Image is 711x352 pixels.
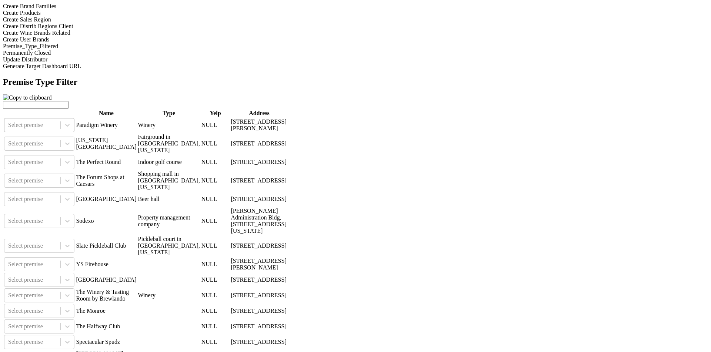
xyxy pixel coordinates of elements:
div: Create Sales Region [3,16,708,23]
img: Copy to clipboard [3,94,52,101]
td: NULL [201,192,230,207]
td: [STREET_ADDRESS] [231,155,288,170]
div: Create Wine Brands Related [3,30,708,36]
div: Create User Brands [3,36,708,43]
td: [US_STATE][GEOGRAPHIC_DATA] [76,133,137,154]
td: NULL [201,155,230,170]
td: NULL [201,133,230,154]
td: Beer hall [138,192,200,207]
div: Generate Target Dashboard URL [3,63,708,70]
td: NULL [201,288,230,303]
td: The Halfway Club [76,319,137,334]
td: NULL [201,235,230,256]
div: Update Distributor [3,56,708,63]
td: Slate Pickleball Club [76,235,137,256]
td: The Forum Shops at Caesars [76,170,137,191]
td: [STREET_ADDRESS] [231,235,288,256]
td: NULL [201,118,230,133]
th: Yelp: activate to sort column ascending [201,110,230,117]
td: NULL [201,304,230,318]
td: [STREET_ADDRESS] [231,319,288,334]
div: Premise_Type_Filtered [3,43,708,50]
div: Create Products [3,10,708,16]
td: The Perfect Round [76,155,137,170]
th: Address: activate to sort column ascending [231,110,288,117]
td: [GEOGRAPHIC_DATA] [76,272,137,287]
td: [STREET_ADDRESS][PERSON_NAME] [231,257,288,272]
td: [PERSON_NAME] Administration Bldg, [STREET_ADDRESS][US_STATE] [231,207,288,235]
td: NULL [201,272,230,287]
td: Spectacular Spudz [76,335,137,349]
td: [STREET_ADDRESS] [231,133,288,154]
td: [STREET_ADDRESS] [231,288,288,303]
td: [STREET_ADDRESS] [231,304,288,318]
td: Shopping mall in [GEOGRAPHIC_DATA], [US_STATE] [138,170,200,191]
td: Indoor golf course [138,155,200,170]
td: [STREET_ADDRESS] [231,170,288,191]
td: NULL [201,335,230,349]
td: The Monroe [76,304,137,318]
td: NULL [201,257,230,272]
td: YS Firehouse [76,257,137,272]
td: Pickleball court in [GEOGRAPHIC_DATA], [US_STATE] [138,235,200,256]
td: [GEOGRAPHIC_DATA] [76,192,137,207]
div: Create Brand Families [3,3,708,10]
td: [STREET_ADDRESS][PERSON_NAME] [231,118,288,133]
th: &nbsp;: activate to sort column ascending [4,110,75,117]
td: The Winery & Tasting Room by Brewlando [76,288,137,303]
td: Winery [138,288,200,303]
td: Sodexo [76,207,137,235]
td: [STREET_ADDRESS] [231,192,288,207]
td: Fairground in [GEOGRAPHIC_DATA], [US_STATE] [138,133,200,154]
th: Name: activate to sort column ascending [76,110,137,117]
td: NULL [201,319,230,334]
th: Type: activate to sort column ascending [138,110,200,117]
td: Paradigm Winery [76,118,137,133]
td: NULL [201,207,230,235]
td: Property management company [138,207,200,235]
div: Permanently Closed [3,50,708,56]
h2: Premise Type Filter [3,77,708,87]
td: [STREET_ADDRESS] [231,335,288,349]
div: Create Distrib Regions Client [3,23,708,30]
td: [STREET_ADDRESS] [231,272,288,287]
td: NULL [201,170,230,191]
td: Winery [138,118,200,133]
